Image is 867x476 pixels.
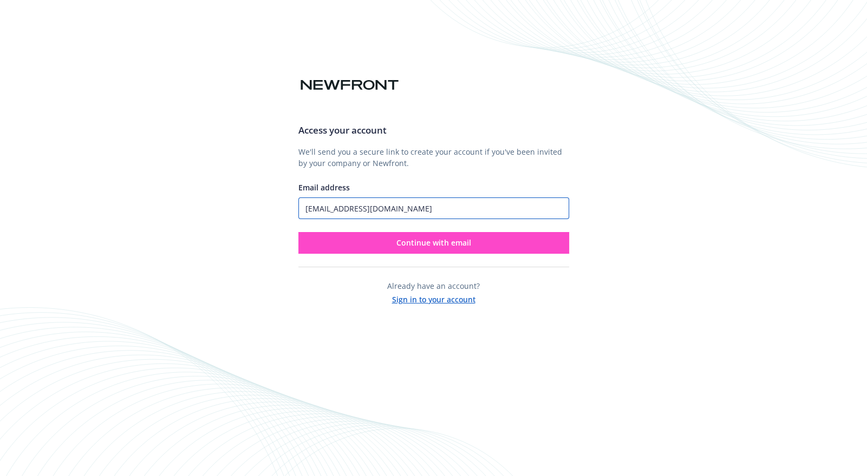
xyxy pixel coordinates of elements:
[298,76,401,95] img: Newfront logo
[392,292,475,305] button: Sign in to your account
[298,197,569,219] input: Enter your email
[396,237,471,248] span: Continue with email
[298,182,350,193] span: Email address
[298,232,569,254] button: Continue with email
[298,146,569,169] p: We'll send you a secure link to create your account if you've been invited by your company or New...
[387,281,480,291] span: Already have an account?
[298,123,569,137] h3: Access your account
